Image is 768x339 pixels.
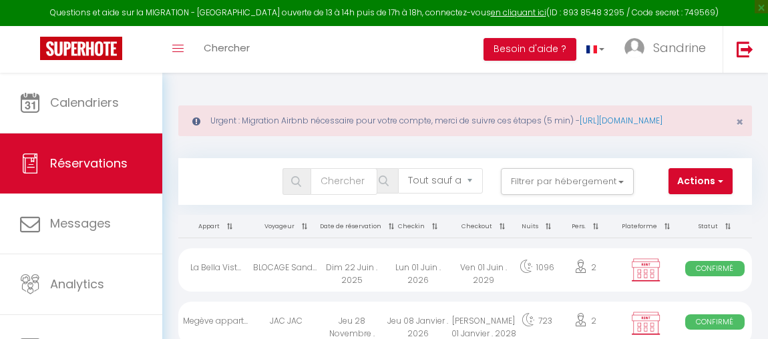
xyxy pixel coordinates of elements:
input: Chercher [311,168,377,195]
button: Besoin d'aide ? [484,38,576,61]
th: Sort by people [557,215,614,238]
iframe: LiveChat chat widget [712,283,768,339]
th: Sort by checkout [451,215,517,238]
span: Chercher [204,41,250,55]
th: Sort by status [677,215,752,238]
th: Sort by channel [614,215,677,238]
img: Super Booking [40,37,122,60]
button: Filtrer par hébergement [501,168,634,195]
a: ... Sandrine [614,26,723,73]
span: Analytics [50,276,104,292]
div: Urgent : Migration Airbnb nécessaire pour votre compte, merci de suivre ces étapes (5 min) - [178,105,752,136]
span: × [736,113,743,130]
button: Close [736,116,743,128]
a: [URL][DOMAIN_NAME] [580,115,662,126]
th: Sort by checkin [385,215,451,238]
th: Sort by booking date [319,215,385,238]
th: Sort by nights [517,215,557,238]
span: Réservations [50,155,128,172]
th: Sort by guest [253,215,319,238]
th: Sort by rentals [178,215,253,238]
span: Sandrine [653,39,706,56]
a: Chercher [194,26,260,73]
a: en cliquant ici [491,7,546,18]
button: Actions [668,168,733,195]
span: Messages [50,215,111,232]
span: Calendriers [50,94,119,111]
img: ... [624,38,644,58]
img: logout [737,41,753,57]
